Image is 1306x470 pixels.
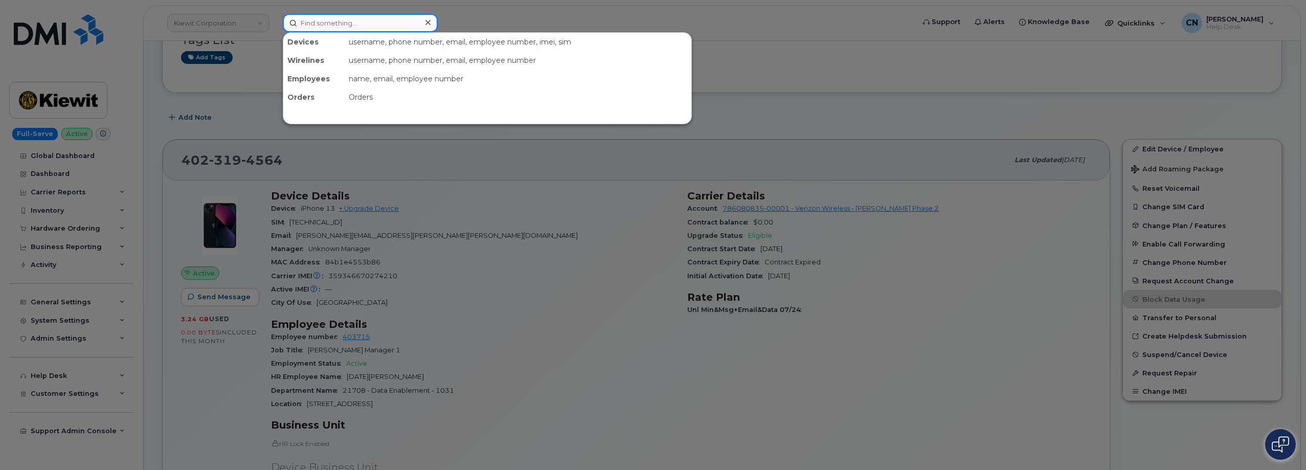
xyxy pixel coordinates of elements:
[345,70,691,88] div: name, email, employee number
[283,33,345,51] div: Devices
[283,14,438,32] input: Find something...
[345,88,691,106] div: Orders
[283,51,345,70] div: Wirelines
[345,33,691,51] div: username, phone number, email, employee number, imei, sim
[283,88,345,106] div: Orders
[345,51,691,70] div: username, phone number, email, employee number
[1272,436,1289,453] img: Open chat
[283,70,345,88] div: Employees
